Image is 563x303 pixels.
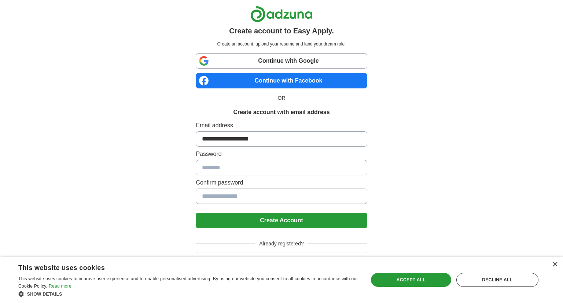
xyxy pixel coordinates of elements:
[18,290,358,297] div: Show details
[273,94,290,102] span: OR
[552,262,558,267] div: Close
[233,108,330,117] h1: Create account with email address
[255,240,308,248] span: Already registered?
[196,150,367,158] label: Password
[196,121,367,130] label: Email address
[197,41,365,47] p: Create an account, upload your resume and land your dream role.
[456,273,538,287] div: Decline all
[196,256,367,263] a: Login
[196,178,367,187] label: Confirm password
[49,284,71,289] a: Read more, opens a new window
[196,73,367,88] a: Continue with Facebook
[27,292,62,297] span: Show details
[18,276,358,289] span: This website uses cookies to improve user experience and to enable personalised advertising. By u...
[196,53,367,69] a: Continue with Google
[18,261,340,272] div: This website uses cookies
[371,273,451,287] div: Accept all
[229,25,334,36] h1: Create account to Easy Apply.
[196,213,367,228] button: Create Account
[196,252,367,267] button: Login
[250,6,313,22] img: Adzuna logo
